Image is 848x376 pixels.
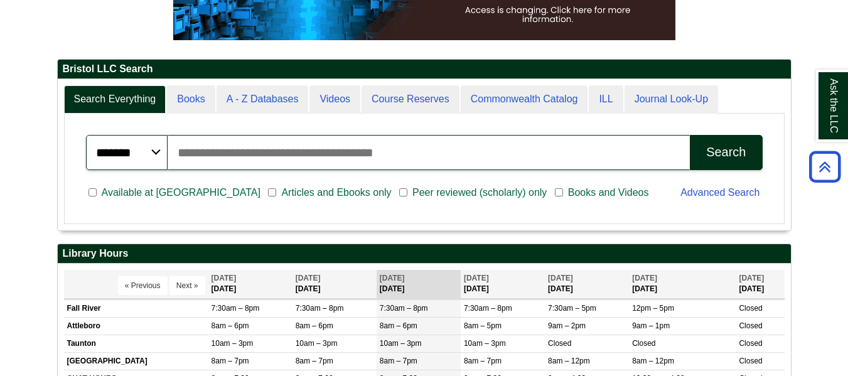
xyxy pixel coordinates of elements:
span: 7:30am – 8pm [380,304,428,313]
span: Closed [739,321,762,330]
span: 7:30am – 8pm [212,304,260,313]
span: 8am – 5pm [464,321,502,330]
th: [DATE] [377,270,461,298]
a: Journal Look-Up [625,85,718,114]
span: Available at [GEOGRAPHIC_DATA] [97,185,266,200]
span: Books and Videos [563,185,654,200]
span: 8am – 6pm [296,321,333,330]
span: [DATE] [632,274,657,282]
a: A - Z Databases [217,85,309,114]
span: 8am – 12pm [632,357,674,365]
a: Back to Top [805,158,845,175]
button: Next » [169,276,205,295]
span: 7:30am – 8pm [464,304,512,313]
span: Closed [739,339,762,348]
td: Fall River [64,299,208,317]
span: 8am – 7pm [380,357,417,365]
th: [DATE] [545,270,629,298]
span: 7:30am – 5pm [548,304,596,313]
th: [DATE] [629,270,736,298]
a: Books [167,85,215,114]
span: [DATE] [296,274,321,282]
a: Course Reserves [362,85,459,114]
a: Commonwealth Catalog [461,85,588,114]
th: [DATE] [461,270,545,298]
a: ILL [589,85,623,114]
span: 10am – 3pm [296,339,338,348]
a: Search Everything [64,85,166,114]
span: [DATE] [380,274,405,282]
input: Peer reviewed (scholarly) only [399,187,407,198]
button: « Previous [118,276,168,295]
span: 7:30am – 8pm [296,304,344,313]
span: 8am – 6pm [212,321,249,330]
div: Search [706,145,746,159]
span: [DATE] [212,274,237,282]
span: 10am – 3pm [464,339,506,348]
input: Available at [GEOGRAPHIC_DATA] [89,187,97,198]
td: Taunton [64,335,208,352]
span: 8am – 6pm [380,321,417,330]
span: Closed [739,357,762,365]
a: Advanced Search [680,187,759,198]
button: Search [690,135,762,170]
input: Books and Videos [555,187,563,198]
span: Closed [632,339,655,348]
span: 10am – 3pm [212,339,254,348]
span: [DATE] [739,274,764,282]
th: [DATE] [736,270,784,298]
span: 9am – 1pm [632,321,670,330]
span: 9am – 2pm [548,321,586,330]
span: [DATE] [548,274,573,282]
td: Attleboro [64,317,208,335]
span: [DATE] [464,274,489,282]
th: [DATE] [208,270,293,298]
span: 12pm – 5pm [632,304,674,313]
span: Closed [739,304,762,313]
span: 8am – 7pm [212,357,249,365]
a: Videos [309,85,360,114]
th: [DATE] [293,270,377,298]
span: 8am – 12pm [548,357,590,365]
h2: Library Hours [58,244,791,264]
input: Articles and Ebooks only [268,187,276,198]
span: Closed [548,339,571,348]
span: Articles and Ebooks only [276,185,396,200]
span: 8am – 7pm [296,357,333,365]
h2: Bristol LLC Search [58,60,791,79]
td: [GEOGRAPHIC_DATA] [64,353,208,370]
span: 10am – 3pm [380,339,422,348]
span: 8am – 7pm [464,357,502,365]
span: Peer reviewed (scholarly) only [407,185,552,200]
